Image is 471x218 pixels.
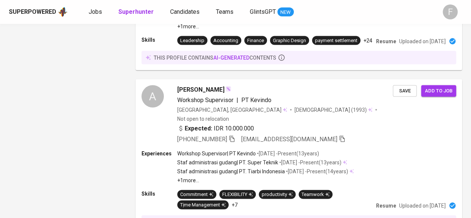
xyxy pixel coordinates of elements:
[241,97,271,104] span: PT Kevindo
[89,8,102,15] span: Jobs
[213,55,249,61] span: AI-generated
[89,7,104,17] a: Jobs
[273,37,306,44] div: Graphic Design
[154,54,276,61] p: this profile contains contents
[177,106,287,114] div: [GEOGRAPHIC_DATA], [GEOGRAPHIC_DATA]
[141,150,177,157] p: Experiences
[216,7,235,17] a: Teams
[315,37,357,44] div: payment settlement
[399,38,446,45] p: Uploaded on [DATE]
[177,177,354,184] p: +1 more ...
[425,87,452,95] span: Add to job
[285,168,348,175] p: • [DATE] - Present ( 14 years )
[250,7,294,17] a: GlintsGPT NEW
[421,85,456,97] button: Add to job
[58,6,68,18] img: app logo
[393,85,417,97] button: Save
[177,97,233,104] span: Workshop Supervisor
[141,85,164,108] div: A
[141,36,177,44] p: Skills
[177,23,456,30] p: +1 more ...
[399,202,446,209] p: Uploaded on [DATE]
[177,159,278,166] p: Staf administrasi gudang | PT. Super Teknik
[232,201,238,209] p: +7
[256,150,319,157] p: • [DATE] - Present ( 13 years )
[118,7,155,17] a: Superhunter
[9,6,68,18] a: Superpoweredapp logo
[177,150,256,157] p: Workshop Supervisor | PT Kevindo
[250,8,276,15] span: GlintsGPT
[277,9,294,16] span: NEW
[295,106,372,114] div: (1993)
[177,168,285,175] p: Staf administrasi gudang | PT. Tiarbi Indonesia
[177,136,227,143] span: [PHONE_NUMBER]
[225,86,231,92] img: magic_wand.svg
[9,8,56,16] div: Superpowered
[180,191,213,198] div: Commitment
[247,37,264,44] div: Finance
[397,87,413,95] span: Save
[177,115,229,123] p: Not open to relocation
[213,37,238,44] div: Accounting
[177,85,225,94] span: [PERSON_NAME]
[141,190,177,198] p: Skills
[180,202,226,209] div: Tịme Management
[236,96,238,105] span: |
[170,8,200,15] span: Candidates
[216,8,233,15] span: Teams
[376,38,396,45] p: Resume
[295,106,351,114] span: [DEMOGRAPHIC_DATA]
[278,159,341,166] p: • [DATE] - Present ( 13 years )
[376,202,396,209] p: Resume
[185,124,212,133] b: Expected:
[241,136,337,143] span: [EMAIL_ADDRESS][DOMAIN_NAME]
[118,8,154,15] b: Superhunter
[363,37,372,44] p: +24
[180,37,204,44] div: Leadership
[443,4,458,19] div: F
[302,191,330,198] div: Teamwork
[222,191,253,198] div: FLEXIBILITY
[170,7,201,17] a: Candidates
[262,191,293,198] div: productivity
[177,124,254,133] div: IDR 10.000.000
